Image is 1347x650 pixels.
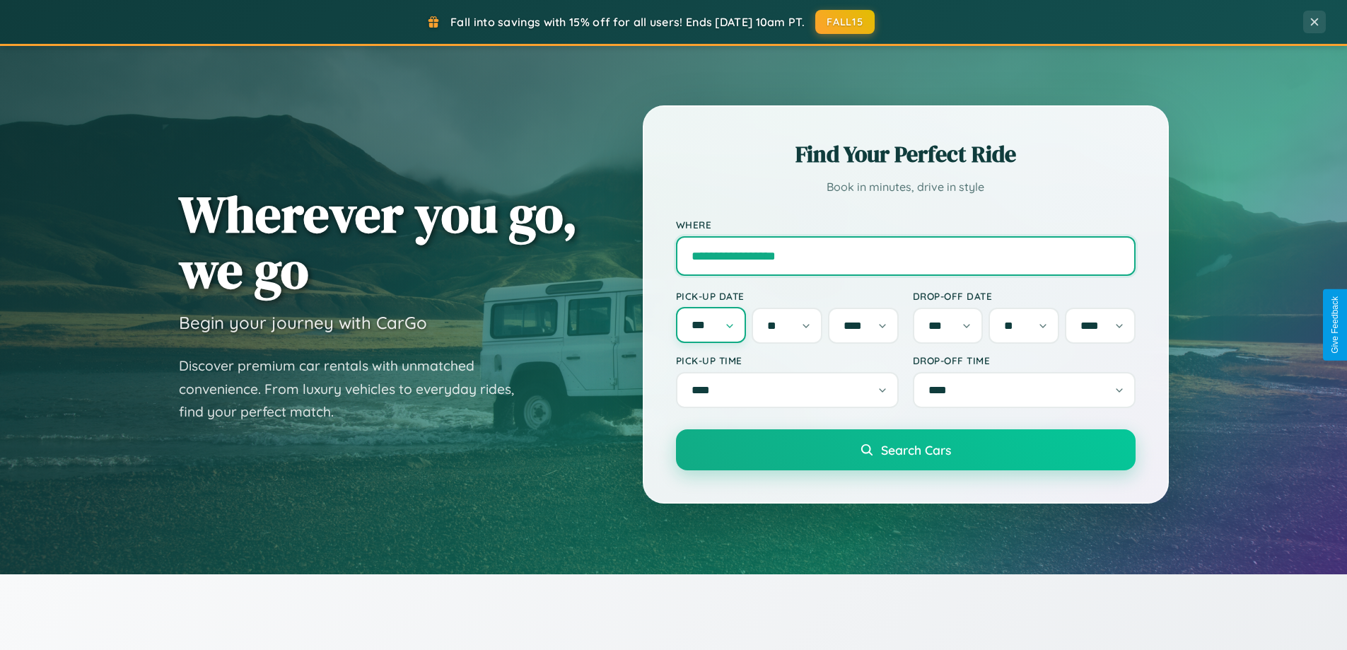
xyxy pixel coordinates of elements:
[676,354,899,366] label: Pick-up Time
[179,312,427,333] h3: Begin your journey with CarGo
[676,429,1136,470] button: Search Cars
[179,354,532,424] p: Discover premium car rentals with unmatched convenience. From luxury vehicles to everyday rides, ...
[676,177,1136,197] p: Book in minutes, drive in style
[676,219,1136,231] label: Where
[815,10,875,34] button: FALL15
[913,290,1136,302] label: Drop-off Date
[913,354,1136,366] label: Drop-off Time
[676,290,899,302] label: Pick-up Date
[881,442,951,458] span: Search Cars
[1330,296,1340,354] div: Give Feedback
[676,139,1136,170] h2: Find Your Perfect Ride
[179,186,578,298] h1: Wherever you go, we go
[450,15,805,29] span: Fall into savings with 15% off for all users! Ends [DATE] 10am PT.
